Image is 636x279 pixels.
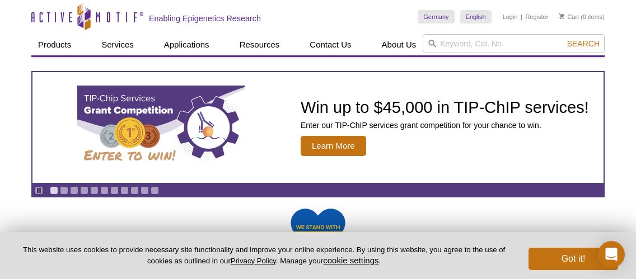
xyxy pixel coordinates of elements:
[100,186,109,195] a: Go to slide 6
[598,241,625,268] div: Open Intercom Messenger
[567,39,600,48] span: Search
[301,99,589,116] h2: Win up to $45,000 in TIP-ChIP services!
[149,13,261,23] h2: Enabling Epigenetics Research
[151,186,159,195] a: Go to slide 11
[418,10,454,23] a: Germany
[460,10,492,23] a: English
[290,207,346,257] img: We Stand With Ukraine
[157,34,216,55] a: Applications
[31,34,78,55] a: Products
[32,72,604,183] article: TIP-ChIP Services Grant Competition
[120,186,129,195] a: Go to slide 8
[231,257,276,265] a: Privacy Policy
[529,248,618,270] button: Got it!
[503,13,518,21] a: Login
[303,34,358,55] a: Contact Us
[130,186,139,195] a: Go to slide 9
[110,186,119,195] a: Go to slide 7
[35,186,43,195] a: Toggle autoplay
[521,10,522,23] li: |
[564,39,603,49] button: Search
[423,34,605,53] input: Keyword, Cat. No.
[80,186,88,195] a: Go to slide 4
[559,10,605,23] li: (0 items)
[375,34,423,55] a: About Us
[77,86,245,169] img: TIP-ChIP Services Grant Competition
[32,72,604,183] a: TIP-ChIP Services Grant Competition Win up to $45,000 in TIP-ChIP services! Enter our TIP-ChIP se...
[70,186,78,195] a: Go to slide 3
[60,186,68,195] a: Go to slide 2
[233,34,287,55] a: Resources
[301,136,366,156] span: Learn More
[18,245,510,266] p: This website uses cookies to provide necessary site functionality and improve your online experie...
[559,13,579,21] a: Cart
[50,186,58,195] a: Go to slide 1
[323,256,378,265] button: cookie settings
[525,13,548,21] a: Register
[141,186,149,195] a: Go to slide 10
[301,120,589,130] p: Enter our TIP-ChIP services grant competition for your chance to win.
[95,34,141,55] a: Services
[559,13,564,19] img: Your Cart
[90,186,99,195] a: Go to slide 5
